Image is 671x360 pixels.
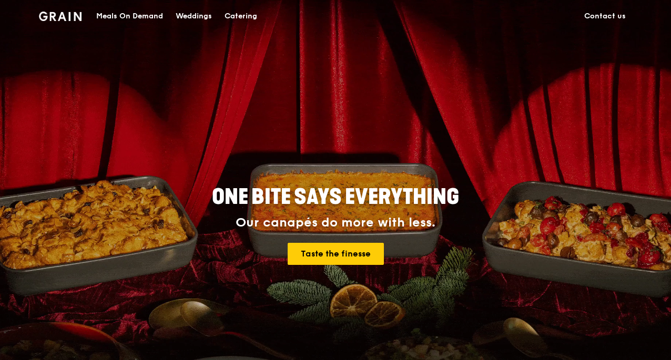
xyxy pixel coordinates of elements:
a: Weddings [169,1,218,32]
a: Contact us [578,1,632,32]
div: Weddings [176,1,212,32]
span: ONE BITE SAYS EVERYTHING [212,184,459,210]
a: Catering [218,1,263,32]
div: Our canapés do more with less. [146,215,525,230]
img: Grain [39,12,82,21]
div: Meals On Demand [96,1,163,32]
div: Catering [225,1,257,32]
a: Taste the finesse [288,243,384,265]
